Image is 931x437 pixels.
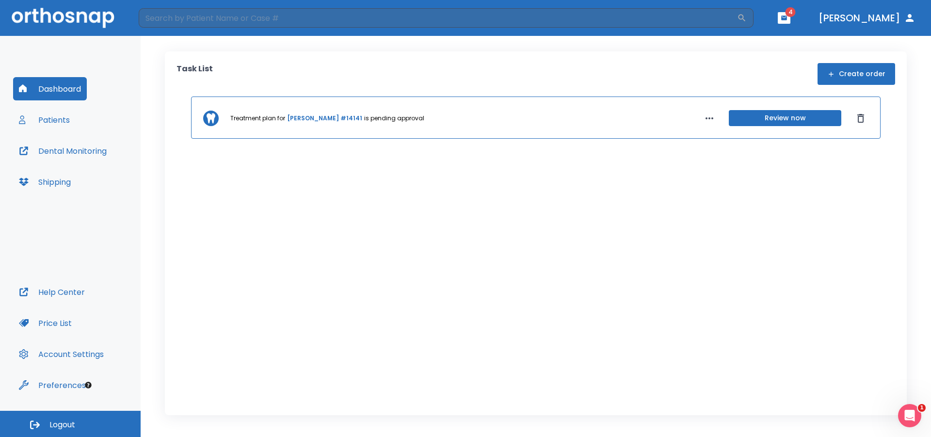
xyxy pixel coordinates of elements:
[13,373,92,397] button: Preferences
[729,110,841,126] button: Review now
[177,63,213,85] p: Task List
[364,114,424,123] p: is pending approval
[13,311,78,335] button: Price List
[815,9,919,27] button: [PERSON_NAME]
[230,114,285,123] p: Treatment plan for
[13,280,91,304] button: Help Center
[918,404,926,412] span: 1
[84,381,93,389] div: Tooltip anchor
[898,404,921,427] iframe: Intercom live chat
[786,7,796,17] span: 4
[13,342,110,366] button: Account Settings
[12,8,114,28] img: Orthosnap
[49,420,75,430] span: Logout
[853,111,868,126] button: Dismiss
[13,108,76,131] button: Patients
[818,63,895,85] button: Create order
[13,170,77,194] button: Shipping
[13,139,112,162] button: Dental Monitoring
[139,8,737,28] input: Search by Patient Name or Case #
[13,77,87,100] button: Dashboard
[287,114,362,123] a: [PERSON_NAME] #14141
